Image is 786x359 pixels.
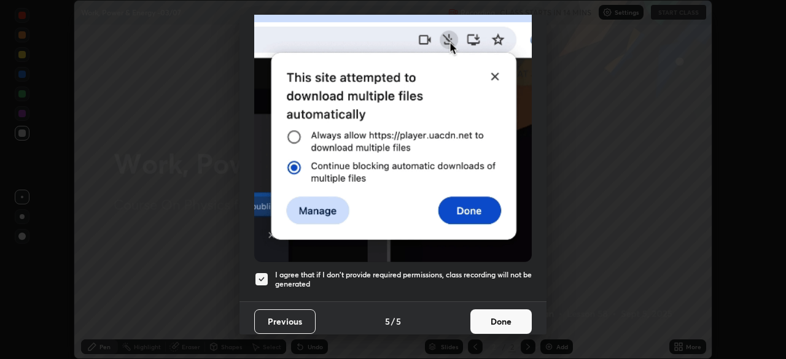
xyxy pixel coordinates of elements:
h5: I agree that if I don't provide required permissions, class recording will not be generated [275,270,532,289]
button: Previous [254,309,316,334]
button: Done [470,309,532,334]
h4: 5 [385,315,390,328]
h4: / [391,315,395,328]
h4: 5 [396,315,401,328]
